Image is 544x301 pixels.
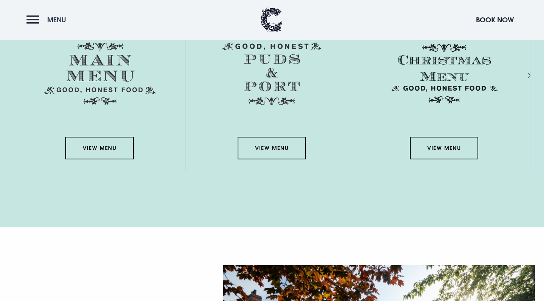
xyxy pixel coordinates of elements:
[65,137,133,159] a: View Menu
[26,12,70,28] button: Menu
[238,137,306,159] a: View Menu
[472,12,518,28] button: Book Now
[388,42,500,105] img: Christmas Menu SVG
[410,137,478,159] a: View Menu
[518,70,525,81] div: Next slide
[47,15,66,24] span: Menu
[222,42,321,106] img: Menu puds and port
[44,42,156,105] img: Menu main menu
[260,8,283,32] img: Clandeboye Lodge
